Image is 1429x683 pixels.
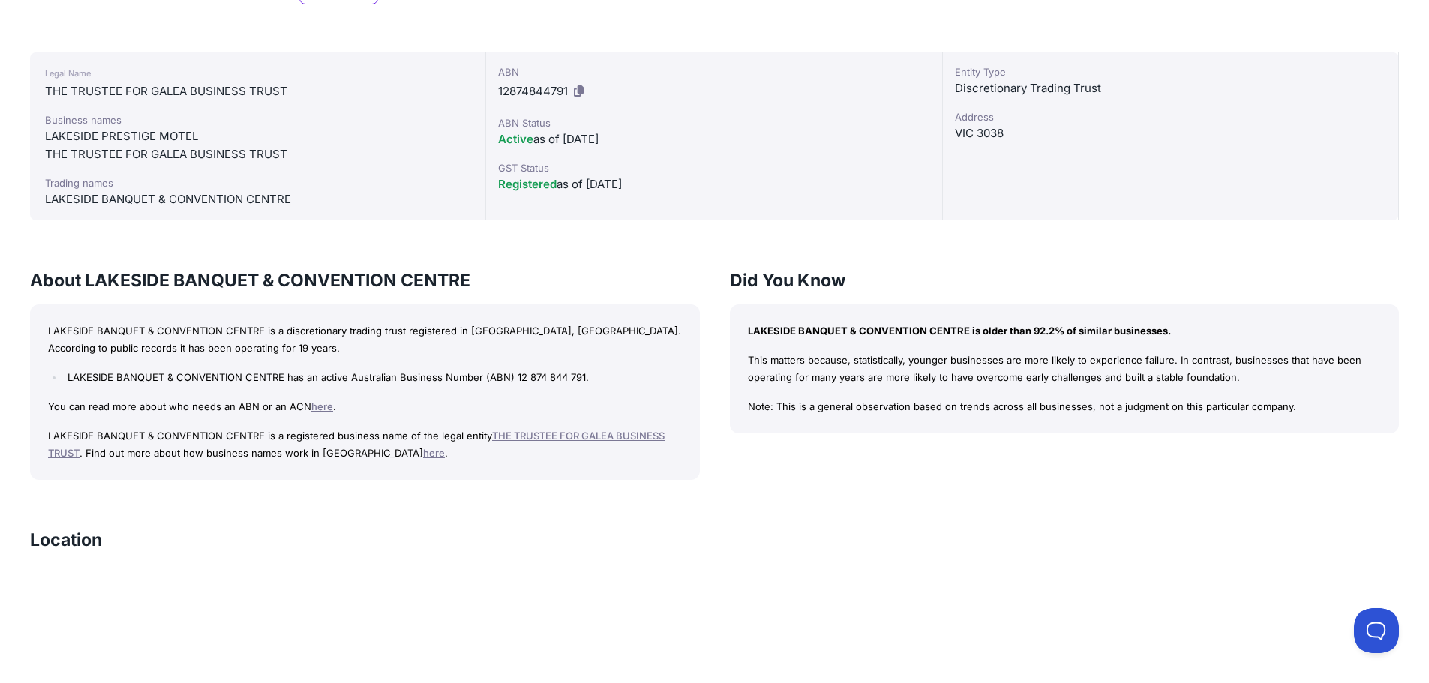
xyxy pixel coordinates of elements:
div: LAKESIDE BANQUET & CONVENTION CENTRE [45,190,470,208]
div: ABN Status [498,115,929,130]
h3: Did You Know [730,268,1400,292]
div: Trading names [45,175,470,190]
div: Entity Type [955,64,1386,79]
span: Active [498,132,533,146]
div: THE TRUSTEE FOR GALEA BUSINESS TRUST [45,82,470,100]
div: Business names [45,112,470,127]
iframe: Toggle Customer Support [1354,608,1399,653]
p: Note: This is a general observation based on trends across all businesses, not a judgment on this... [748,398,1382,415]
h3: Location [30,528,102,552]
li: LAKESIDE BANQUET & CONVENTION CENTRE has an active Australian Business Number (ABN) 12 874 844 791. [64,369,681,386]
span: Registered [498,177,557,191]
div: GST Status [498,160,929,175]
div: as of [DATE] [498,175,929,193]
div: Discretionary Trading Trust [955,79,1386,97]
div: VIC 3038 [955,124,1386,142]
div: Legal Name [45,64,470,82]
p: LAKESIDE BANQUET & CONVENTION CENTRE is a discretionary trading trust registered in [GEOGRAPHIC_D... [48,322,682,357]
h3: About LAKESIDE BANQUET & CONVENTION CENTRE [30,268,700,292]
a: here [423,447,445,459]
p: You can read more about who needs an ABN or an ACN . [48,398,682,415]
span: 12874844791 [498,84,568,98]
div: THE TRUSTEE FOR GALEA BUSINESS TRUST [45,145,470,163]
p: This matters because, statistically, younger businesses are more likely to experience failure. In... [748,352,1382,386]
a: here [311,400,333,412]
div: Address [955,109,1386,124]
div: LAKESIDE PRESTIGE MOTEL [45,127,470,145]
p: LAKESIDE BANQUET & CONVENTION CENTRE is older than 92.2% of similar businesses. [748,322,1382,340]
p: LAKESIDE BANQUET & CONVENTION CENTRE is a registered business name of the legal entity . Find out... [48,427,682,462]
div: ABN [498,64,929,79]
a: THE TRUSTEE FOR GALEA BUSINESS TRUST [48,430,665,459]
div: as of [DATE] [498,130,929,148]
